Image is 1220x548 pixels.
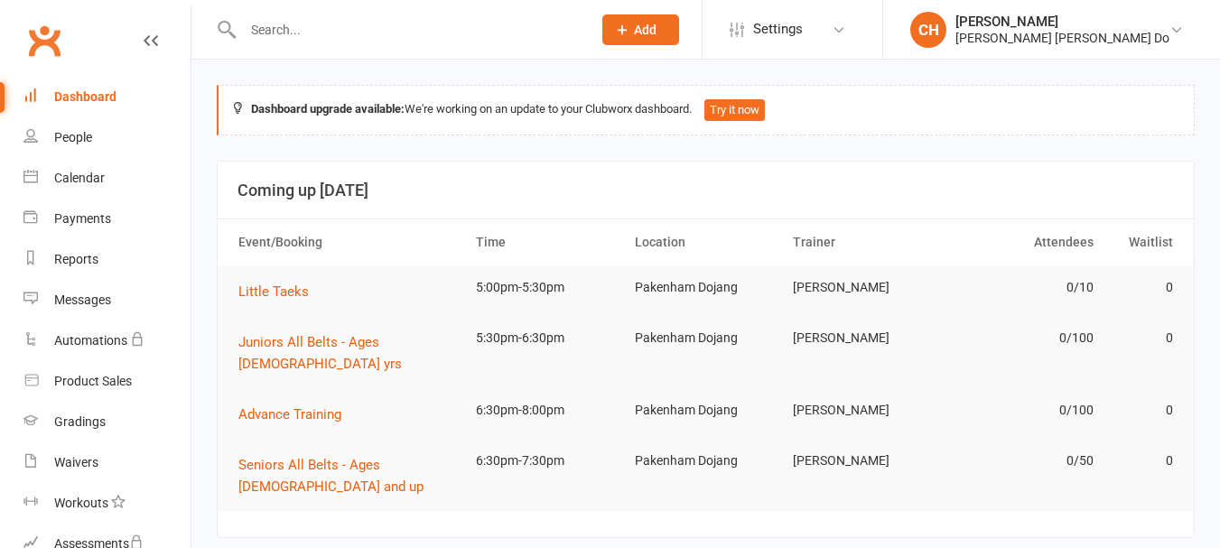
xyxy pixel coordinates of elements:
div: Workouts [54,496,108,510]
div: Product Sales [54,374,132,388]
button: Little Taeks [238,281,321,302]
a: Product Sales [23,361,191,402]
td: 5:30pm-6:30pm [468,317,627,359]
div: Automations [54,333,127,348]
td: 0/100 [944,317,1103,359]
button: Try it now [704,99,765,121]
a: Automations [23,320,191,361]
strong: Dashboard upgrade available: [251,102,405,116]
div: [PERSON_NAME] [PERSON_NAME] Do [955,30,1169,46]
td: 0 [1102,317,1181,359]
div: Waivers [54,455,98,469]
span: Seniors All Belts - Ages [DEMOGRAPHIC_DATA] and up [238,457,424,495]
td: 0/100 [944,389,1103,432]
div: Gradings [54,414,106,429]
div: Calendar [54,171,105,185]
td: 0 [1102,266,1181,309]
a: People [23,117,191,158]
div: We're working on an update to your Clubworx dashboard. [217,85,1195,135]
td: 0 [1102,389,1181,432]
td: [PERSON_NAME] [785,266,944,309]
th: Location [627,219,786,265]
td: 0 [1102,440,1181,482]
a: Workouts [23,483,191,524]
button: Advance Training [238,404,354,425]
div: [PERSON_NAME] [955,14,1169,30]
div: CH [910,12,946,48]
div: Messages [54,293,111,307]
th: Attendees [944,219,1103,265]
td: 0/50 [944,440,1103,482]
a: Calendar [23,158,191,199]
th: Trainer [785,219,944,265]
span: Juniors All Belts - Ages [DEMOGRAPHIC_DATA] yrs [238,334,402,372]
td: [PERSON_NAME] [785,440,944,482]
div: Dashboard [54,89,116,104]
span: Add [634,23,657,37]
td: 5:00pm-5:30pm [468,266,627,309]
th: Waitlist [1102,219,1181,265]
span: Little Taeks [238,283,309,300]
td: Pakenham Dojang [627,266,786,309]
td: 6:30pm-8:00pm [468,389,627,432]
button: Seniors All Belts - Ages [DEMOGRAPHIC_DATA] and up [238,454,460,497]
div: Reports [54,252,98,266]
td: [PERSON_NAME] [785,317,944,359]
a: Messages [23,280,191,320]
th: Event/Booking [230,219,468,265]
div: Payments [54,211,111,226]
span: Settings [753,9,803,50]
a: Waivers [23,442,191,483]
td: Pakenham Dojang [627,440,786,482]
a: Dashboard [23,77,191,117]
a: Gradings [23,402,191,442]
th: Time [468,219,627,265]
a: Payments [23,199,191,239]
a: Reports [23,239,191,280]
td: 0/10 [944,266,1103,309]
td: Pakenham Dojang [627,389,786,432]
h3: Coming up [DATE] [237,181,1174,200]
td: [PERSON_NAME] [785,389,944,432]
a: Clubworx [22,18,67,63]
input: Search... [237,17,579,42]
button: Juniors All Belts - Ages [DEMOGRAPHIC_DATA] yrs [238,331,460,375]
td: Pakenham Dojang [627,317,786,359]
span: Advance Training [238,406,341,423]
div: People [54,130,92,144]
button: Add [602,14,679,45]
td: 6:30pm-7:30pm [468,440,627,482]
